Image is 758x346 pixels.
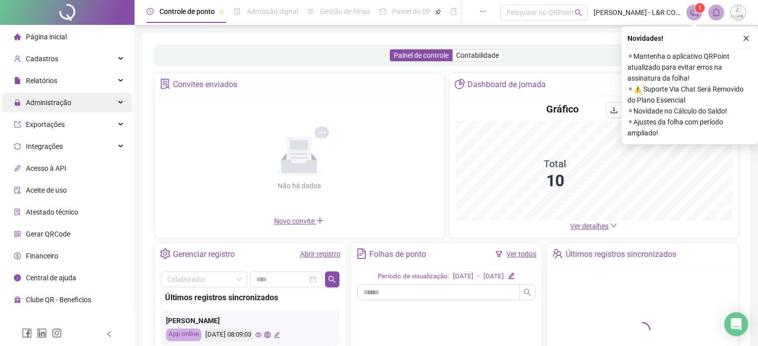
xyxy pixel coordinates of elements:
span: sync [14,143,21,150]
sup: 1 [695,3,705,13]
span: ⚬ Ajustes da folha com período ampliado! [627,116,752,138]
span: down [610,222,617,229]
span: clock-circle [147,8,153,15]
a: Abrir registro [300,250,340,258]
span: filter [495,250,502,257]
div: [DATE] [453,271,473,282]
span: pushpin [435,9,441,15]
span: book [450,8,457,15]
span: Página inicial [26,33,67,41]
div: Dashboard de jornada [467,76,546,93]
span: api [14,165,21,172]
span: Financeiro [26,252,58,260]
span: Ver detalhes [570,222,608,230]
span: Painel do DP [392,7,431,15]
span: Atestado técnico [26,208,78,216]
div: Não há dados [253,180,345,191]
span: file [14,77,21,84]
span: left [106,331,113,338]
span: notification [690,8,699,17]
img: 49831 [731,5,746,20]
span: Gerar QRCode [26,230,70,238]
span: Central de ajuda [26,274,76,282]
a: Ver todos [506,250,536,258]
div: [PERSON_NAME] [166,315,334,326]
div: App online [166,329,201,341]
span: file-text [356,248,367,259]
span: file-done [234,8,241,15]
span: pushpin [219,9,225,15]
span: Contabilidade [456,51,499,59]
span: dashboard [379,8,386,15]
span: qrcode [14,231,21,237]
span: Acesso à API [26,164,66,172]
span: Aceite de uso [26,186,67,194]
span: Cadastros [26,55,58,63]
span: Administração [26,99,71,107]
span: user-add [14,55,21,62]
span: loading [634,322,650,338]
span: Clube QR - Beneficios [26,296,91,304]
a: Ver detalhes down [570,222,617,230]
span: ⚬ Novidade no Cálculo do Saldo! [627,106,752,116]
div: Gerenciar registro [173,246,235,263]
span: global [264,332,271,338]
div: - [477,271,479,282]
span: solution [14,209,21,216]
span: solution [160,79,170,89]
span: lock [14,99,21,106]
span: audit [14,187,21,194]
span: ⚬ Mantenha o aplicativo QRPoint atualizado para evitar erros na assinatura da folha! [627,51,752,84]
span: pie-chart [455,79,465,89]
div: Últimos registros sincronizados [165,291,335,304]
span: edit [274,332,280,338]
div: Últimos registros sincronizados [566,246,676,263]
span: close [743,35,750,42]
span: ellipsis [479,8,486,15]
span: setting [160,248,170,259]
span: Integrações [26,142,63,150]
span: facebook [22,328,32,338]
span: Novidades ! [627,33,663,44]
span: Controle de ponto [159,7,215,15]
span: gift [14,296,21,303]
span: search [575,9,582,16]
span: linkedin [37,328,47,338]
span: Gestão de férias [320,7,370,15]
span: [PERSON_NAME] - L&R CORTINAS E PERSIANAS [594,7,680,18]
span: Painel de controle [394,51,449,59]
span: dollar [14,252,21,259]
span: 1 [698,4,702,11]
span: team [552,248,563,259]
div: [DATE] 08:09:03 [204,329,253,341]
span: Exportações [26,120,65,128]
span: sun [307,8,314,15]
span: download [610,106,618,114]
span: plus [316,217,324,225]
span: home [14,33,21,40]
div: Open Intercom Messenger [724,312,748,336]
span: eye [255,332,262,338]
div: Convites enviados [173,76,237,93]
span: Relatórios [26,77,57,85]
span: export [14,121,21,128]
span: bell [712,8,721,17]
span: ⚬ ⚠️ Suporte Via Chat Será Removido do Plano Essencial [627,84,752,106]
div: Folhas de ponto [369,246,426,263]
span: instagram [52,328,62,338]
span: search [328,275,336,283]
span: Admissão digital [247,7,298,15]
span: edit [508,272,514,279]
div: [DATE] [483,271,504,282]
span: search [523,288,531,296]
span: Novo convite [274,217,324,225]
div: Período de visualização: [378,271,449,282]
h4: Gráfico [546,102,579,116]
span: info-circle [14,274,21,281]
